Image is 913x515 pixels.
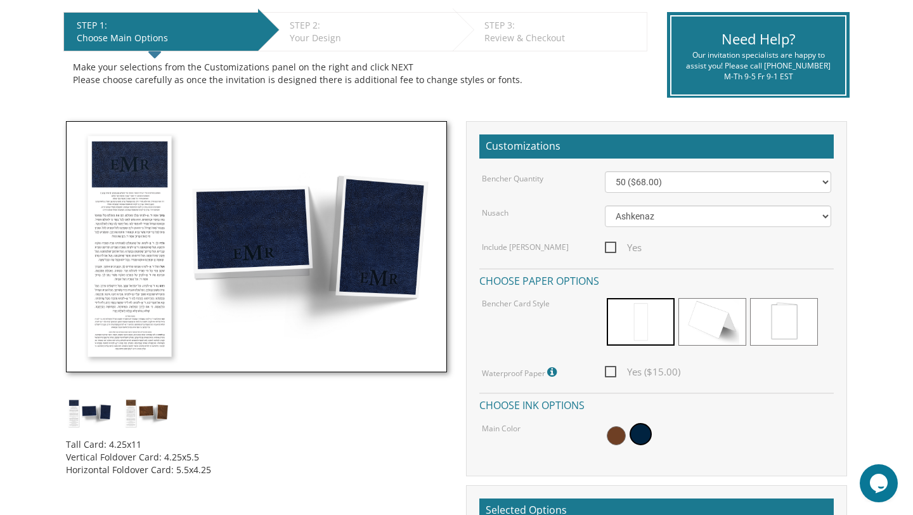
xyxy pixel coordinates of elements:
div: Review & Checkout [484,32,640,44]
div: Make your selections from the Customizations panel on the right and click NEXT Please choose care... [73,61,638,86]
label: Main Color [482,423,521,434]
img: dc_style6.jpg [66,121,447,372]
label: Bencher Card Style [482,298,550,309]
div: STEP 1: [77,19,252,32]
div: Need Help? [681,29,835,49]
div: Tall Card: 4.25x11 Vertical Foldover Card: 4.25x5.5 Horizontal Foldover Card: 5.5x4.25 [66,429,447,476]
div: Your Design [290,32,446,44]
label: Waterproof Paper [482,364,560,381]
span: Yes ($15.00) [605,364,680,380]
div: STEP 2: [290,19,446,32]
img: dc_style6_brown.jpg [123,398,171,429]
h4: Choose paper options [479,268,834,290]
label: Nusach [482,207,508,218]
label: Include [PERSON_NAME] [482,242,569,252]
div: Our invitation specialists are happy to assist you! Please call [PHONE_NUMBER] M-Th 9-5 Fr 9-1 EST [681,49,835,82]
iframe: chat widget [860,464,900,502]
span: Yes [605,240,642,256]
h2: Customizations [479,134,834,159]
div: STEP 3: [484,19,640,32]
div: Choose Main Options [77,32,252,44]
img: dc_style6.jpg [66,398,113,429]
h4: Choose ink options [479,393,834,415]
label: Bencher Quantity [482,173,543,184]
